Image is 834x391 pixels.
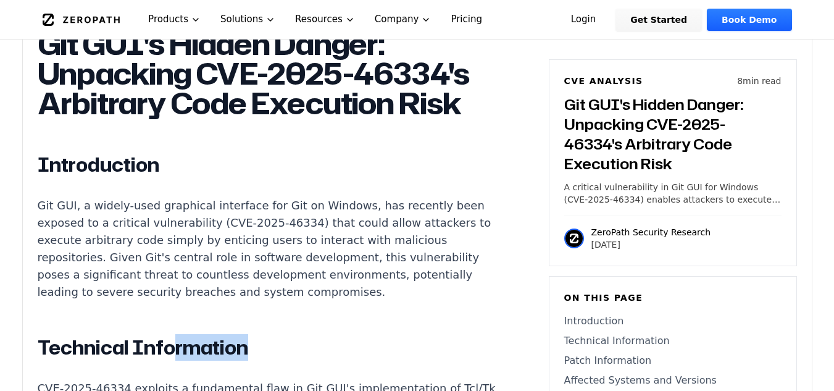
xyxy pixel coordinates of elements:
h6: On this page [564,292,782,304]
img: ZeroPath Security Research [564,229,584,248]
p: 8 min read [737,75,781,87]
h2: Technical Information [38,335,497,360]
p: ZeroPath Security Research [591,226,711,238]
h6: CVE Analysis [564,75,643,87]
a: Login [556,9,611,31]
h1: Git GUI's Hidden Danger: Unpacking CVE-2025-46334's Arbitrary Code Execution Risk [38,29,497,118]
p: [DATE] [591,238,711,251]
p: A critical vulnerability in Git GUI for Windows (CVE-2025-46334) enables attackers to execute arb... [564,181,782,206]
a: Introduction [564,314,782,329]
a: Affected Systems and Versions [564,373,782,388]
a: Patch Information [564,353,782,368]
a: Get Started [615,9,702,31]
p: Git GUI, a widely-used graphical interface for Git on Windows, has recently been exposed to a cri... [38,197,497,301]
h3: Git GUI's Hidden Danger: Unpacking CVE-2025-46334's Arbitrary Code Execution Risk [564,95,782,174]
a: Technical Information [564,334,782,348]
h2: Introduction [38,153,497,177]
a: Book Demo [707,9,791,31]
